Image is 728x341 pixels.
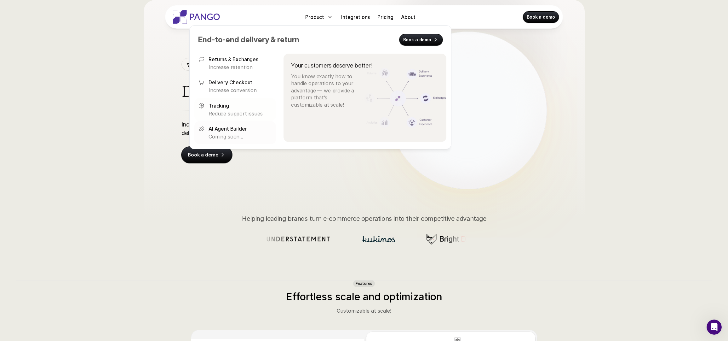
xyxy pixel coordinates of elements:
p: Book a demo [188,152,218,158]
a: Integrations [339,12,372,22]
h1: Deliver more than labels! [181,80,373,101]
span: return [277,35,299,44]
p: Integrations [341,13,370,21]
a: Book a demo [399,34,442,45]
p: Your customers deserve better! [291,61,372,70]
p: Product [305,13,324,21]
p: Pricing [377,13,393,21]
p: Book a demo [403,37,431,43]
p: Book a demo [527,14,555,20]
p: Customizable at scale! [246,307,482,315]
span: & [271,35,276,44]
p: About [401,13,416,21]
a: Book a demo [523,11,559,23]
h2: Features [356,281,372,286]
a: Delivery CheckoutIncrease conversion [194,75,276,97]
p: Tracking [209,102,229,109]
p: Helping leading brands turn e-commerce operations into their competitive advantage [242,214,486,223]
iframe: Intercom live chat [707,320,722,335]
h3: Effortless scale and optimization [246,291,482,303]
span: End-to-end [198,35,239,44]
a: Pricing [375,12,396,22]
p: You know exactly how to handle operations to your advantage — we provide a platform that’s custom... [291,73,359,108]
a: TrackingReduce support issues [194,98,276,121]
p: Increase retention [209,64,272,71]
p: AI Agent Builder [209,125,247,132]
p: Reduce support issues [209,110,272,117]
p: Increase conversion [209,87,272,94]
p: Coming soon... [209,133,272,140]
a: Book a demo [181,147,232,163]
a: Returns & ExchangesIncrease retention [194,52,276,74]
p: Increase conversion by optimize checkout, streamline deliveries, and manage everything in one place. [181,120,335,137]
a: About [398,12,418,22]
p: Returns & Exchanges [209,56,258,63]
p: Delivery Checkout [209,79,252,86]
span: delivery [241,35,269,44]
